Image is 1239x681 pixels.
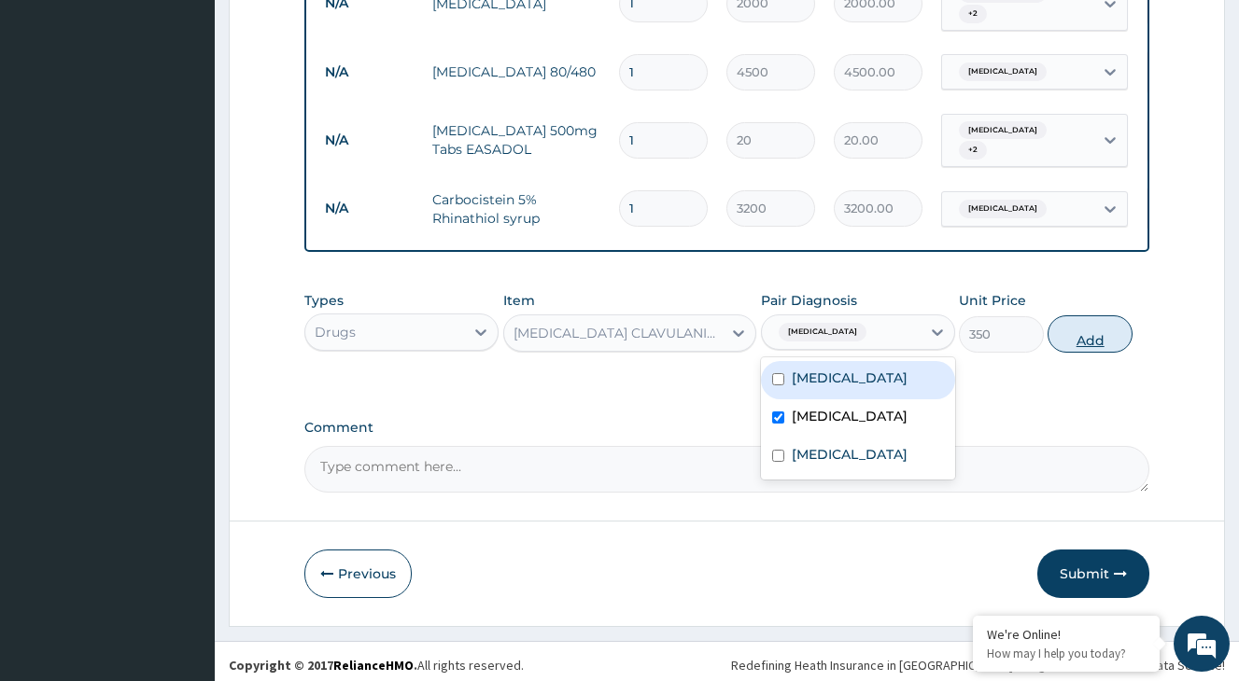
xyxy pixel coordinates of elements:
div: Chat with us now [97,104,314,129]
td: N/A [316,191,423,226]
div: Drugs [315,323,356,341]
a: RelianceHMO [333,657,414,674]
div: Redefining Heath Insurance in [GEOGRAPHIC_DATA] using Telemedicine and Data Science! [731,656,1225,674]
span: We're online! [108,215,258,404]
label: Types [304,293,344,309]
strong: Copyright © 2017 . [229,657,417,674]
button: Add [1048,315,1133,353]
td: [MEDICAL_DATA] 500mg Tabs EASADOL [423,112,610,168]
td: [MEDICAL_DATA] 80/480 [423,53,610,90]
img: d_794563401_company_1708531726252_794563401 [35,93,76,140]
p: How may I help you today? [987,646,1146,661]
label: [MEDICAL_DATA] [792,445,908,464]
label: [MEDICAL_DATA] [792,368,908,387]
textarea: Type your message and hit 'Enter' [9,470,356,535]
div: We're Online! [987,626,1146,643]
label: Comment [304,420,1149,436]
td: N/A [316,55,423,90]
span: [MEDICAL_DATA] [779,323,866,341]
button: Submit [1037,549,1149,598]
div: Minimize live chat window [306,9,351,54]
span: [MEDICAL_DATA] [959,63,1047,81]
label: Pair Diagnosis [761,291,857,310]
label: Item [503,291,535,310]
div: [MEDICAL_DATA] CLAVULANIC [PERSON_NAME] 625MG TABS [514,324,725,342]
td: N/A [316,123,423,158]
button: Previous [304,549,412,598]
td: Carbocistein 5% Rhinathiol syrup [423,181,610,237]
span: + 2 [959,141,987,160]
span: [MEDICAL_DATA] [959,121,1047,140]
label: [MEDICAL_DATA] [792,407,908,425]
span: + 2 [959,5,987,23]
span: [MEDICAL_DATA] [959,200,1047,218]
label: Unit Price [959,291,1026,310]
